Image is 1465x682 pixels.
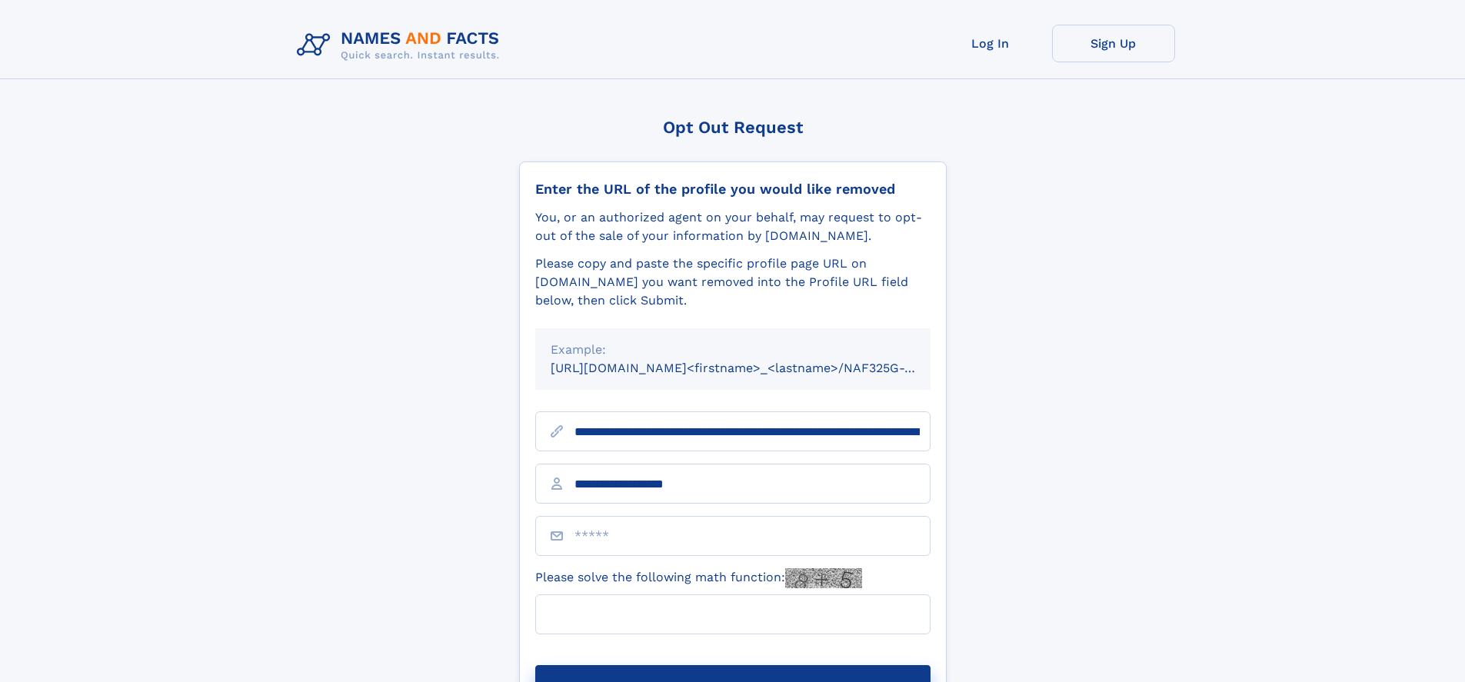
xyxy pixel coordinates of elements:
[551,361,960,375] small: [URL][DOMAIN_NAME]<firstname>_<lastname>/NAF325G-xxxxxxxx
[929,25,1052,62] a: Log In
[551,341,915,359] div: Example:
[535,568,862,588] label: Please solve the following math function:
[519,118,947,137] div: Opt Out Request
[535,255,931,310] div: Please copy and paste the specific profile page URL on [DOMAIN_NAME] you want removed into the Pr...
[1052,25,1175,62] a: Sign Up
[291,25,512,66] img: Logo Names and Facts
[535,181,931,198] div: Enter the URL of the profile you would like removed
[535,208,931,245] div: You, or an authorized agent on your behalf, may request to opt-out of the sale of your informatio...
